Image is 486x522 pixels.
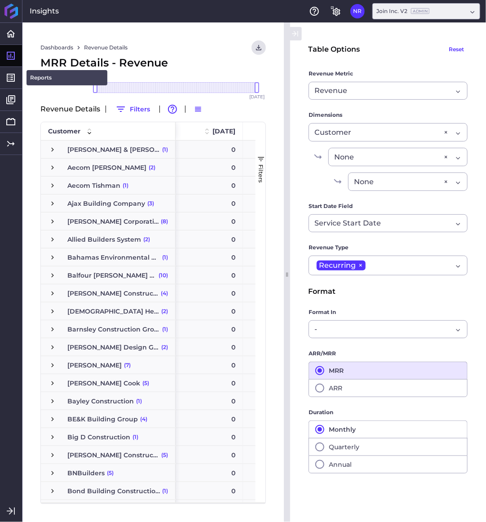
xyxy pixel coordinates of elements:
span: Aecom Tishman [67,177,120,194]
span: × [356,261,366,270]
div: 0 [243,177,310,194]
span: [PERSON_NAME] [67,357,122,374]
span: (2) [143,231,150,248]
div: 0 [243,230,310,248]
div: 0 [176,195,243,212]
div: 0 [243,374,310,392]
div: 0 [176,428,243,446]
span: Allied Builders System [67,231,141,248]
div: 0 [243,284,310,302]
span: [PERSON_NAME] & [PERSON_NAME] [67,141,160,158]
span: Customer [48,127,80,135]
span: Revenue Type [309,243,349,252]
span: [PERSON_NAME] Construction [67,447,159,464]
div: Dropdown select [348,173,468,191]
span: Bayley Construction [67,393,134,410]
span: ARR/MRR [309,349,336,358]
div: Press SPACE to select this row. [41,482,176,500]
div: Press SPACE to select this row. [41,464,176,482]
span: (4) [140,411,147,428]
span: Bordeaux Construction Company, Inc [67,500,160,518]
div: × [444,176,448,187]
a: Revenue Details [84,44,128,52]
div: Dropdown select [309,256,468,275]
div: 0 [243,195,310,212]
div: Dropdown select [309,82,468,100]
div: Press SPACE to select this row. [41,320,176,338]
span: - [314,324,317,335]
span: (1) [162,249,168,266]
div: Format [308,286,468,297]
span: (2) [149,159,155,176]
a: Dashboards [40,44,73,52]
div: × [444,151,448,163]
span: [PERSON_NAME] Design Group [67,339,159,356]
span: Revenue Metric [309,69,353,78]
div: 0 [176,266,243,284]
div: Press SPACE to select this row. [41,284,176,302]
div: MRR Details - Revenue [40,55,266,71]
ins: Admin [411,8,429,14]
div: 0 [176,177,243,194]
span: [DATE] [212,127,235,135]
span: (8) [161,213,168,230]
div: Press SPACE to select this row. [41,392,176,410]
div: 0 [243,500,310,518]
div: 0 [176,284,243,302]
div: 0 [176,248,243,266]
div: 0 [176,159,243,176]
span: (2) [161,339,168,356]
div: 0 [243,428,310,446]
div: Press SPACE to select this row. [41,195,176,212]
button: Quarterly [309,438,468,456]
span: Big D Construction [67,429,130,446]
button: General Settings [329,4,343,18]
div: 0 [176,338,243,356]
div: Dropdown select [309,214,468,232]
button: User Menu [252,40,266,55]
div: 0 [243,248,310,266]
div: Table Options [308,44,360,55]
div: Dropdown select [328,148,468,166]
span: Filters [257,164,265,183]
span: Balfour [PERSON_NAME] Management Inc. [67,267,156,284]
span: [PERSON_NAME] Construction [67,285,159,302]
div: 0 [243,482,310,500]
div: Press SPACE to select this row. [41,141,176,159]
span: (10) [159,267,168,284]
span: Service Start Date [314,218,381,229]
span: (1) [136,393,142,410]
span: Format In [309,308,336,317]
span: (7) [124,357,131,374]
span: (1) [123,177,128,194]
span: (1) [162,482,168,500]
span: (1) [162,500,168,518]
span: Dimensions [309,111,342,119]
span: Start Date Field [309,202,353,211]
div: Revenue Details [40,102,266,116]
div: Press SPACE to select this row. [41,212,176,230]
div: Press SPACE to select this row. [41,266,176,284]
div: Join Inc. V2 [376,7,429,15]
span: Bahamas Environmental Group [67,249,160,266]
div: Press SPACE to select this row. [41,159,176,177]
div: 0 [243,410,310,428]
div: Dropdown select [372,3,480,19]
div: 0 [176,482,243,500]
div: 0 [176,374,243,392]
span: (4) [161,285,168,302]
div: 0 [176,356,243,374]
span: (1) [162,321,168,338]
span: Revenue [314,85,347,96]
div: 0 [176,141,243,158]
span: Recurring [319,261,356,270]
span: Aecom [PERSON_NAME] [67,159,146,176]
span: Bond Building Construction, Inc. [67,482,160,500]
div: Press SPACE to select this row. [41,302,176,320]
span: (1) [162,141,168,158]
div: 0 [243,320,310,338]
div: 0 [176,230,243,248]
span: None [354,177,374,187]
div: 0 [243,159,310,176]
div: 0 [243,392,310,410]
